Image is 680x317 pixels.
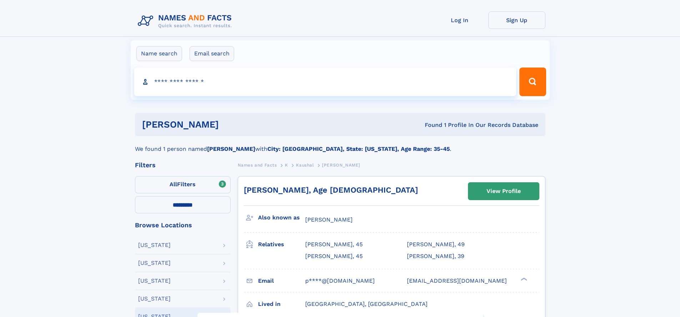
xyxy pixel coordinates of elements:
label: Name search [136,46,182,61]
a: Names and Facts [238,160,277,169]
b: [PERSON_NAME] [207,145,255,152]
a: Kaushal [296,160,314,169]
span: [PERSON_NAME] [305,216,353,223]
a: K [285,160,288,169]
span: [EMAIL_ADDRESS][DOMAIN_NAME] [407,277,507,284]
a: View Profile [468,183,539,200]
span: Kaushal [296,163,314,168]
h3: Lived in [258,298,305,310]
div: Browse Locations [135,222,231,228]
h3: Email [258,275,305,287]
h3: Relatives [258,238,305,251]
div: ❯ [519,277,528,281]
a: [PERSON_NAME], 39 [407,252,464,260]
input: search input [134,68,517,96]
span: [GEOGRAPHIC_DATA], [GEOGRAPHIC_DATA] [305,301,428,307]
h1: [PERSON_NAME] [142,120,322,129]
div: [US_STATE] [138,296,171,302]
div: Filters [135,162,231,168]
img: Logo Names and Facts [135,11,238,31]
a: Sign Up [488,11,545,29]
a: Log In [431,11,488,29]
a: [PERSON_NAME], 45 [305,241,363,248]
a: [PERSON_NAME], 45 [305,252,363,260]
span: K [285,163,288,168]
span: All [170,181,177,188]
div: View Profile [487,183,521,199]
b: City: [GEOGRAPHIC_DATA], State: [US_STATE], Age Range: 35-45 [267,145,450,152]
label: Email search [190,46,234,61]
div: We found 1 person named with . [135,136,545,153]
a: [PERSON_NAME], Age [DEMOGRAPHIC_DATA] [244,185,418,194]
h3: Also known as [258,212,305,224]
a: [PERSON_NAME], 49 [407,241,465,248]
div: [US_STATE] [138,278,171,284]
span: [PERSON_NAME] [322,163,360,168]
button: Search Button [519,68,546,96]
div: [US_STATE] [138,260,171,266]
div: [US_STATE] [138,242,171,248]
label: Filters [135,176,231,193]
div: Found 1 Profile In Our Records Database [322,121,538,129]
